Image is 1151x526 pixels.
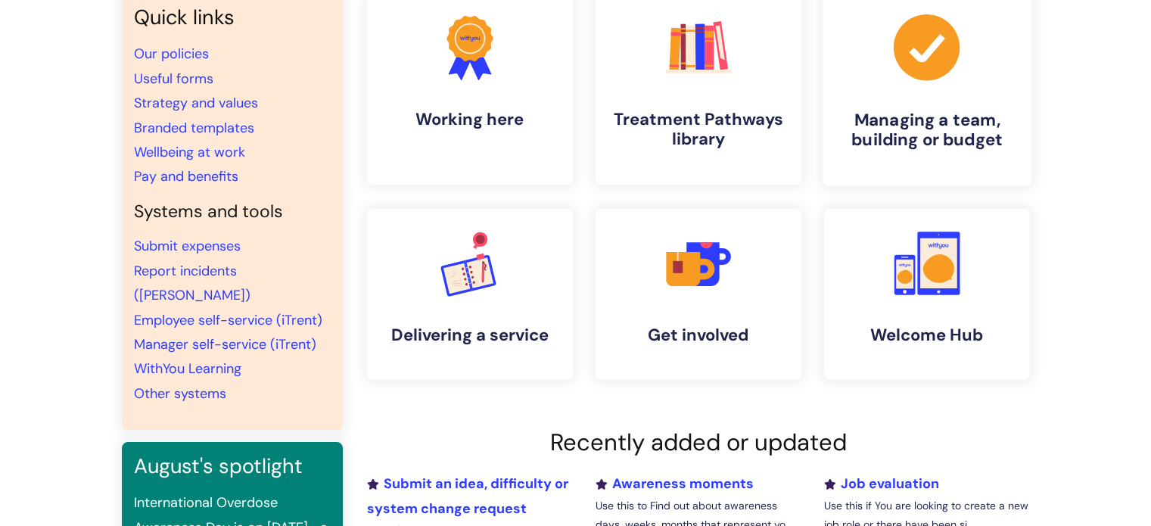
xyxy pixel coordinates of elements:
a: Job evaluation [823,475,938,493]
a: Submit an idea, difficulty or system change request [367,475,568,517]
a: Branded templates [134,119,254,137]
a: Other systems [134,384,226,403]
h4: Delivering a service [379,325,561,345]
a: WithYou Learning [134,359,241,378]
h4: Managing a team, building or budget [835,110,1019,151]
h4: Welcome Hub [836,325,1018,345]
h2: Recently added or updated [367,428,1030,456]
a: Get involved [596,209,801,380]
a: Report incidents ([PERSON_NAME]) [134,262,250,304]
a: Wellbeing at work [134,143,245,161]
a: Manager self-service (iTrent) [134,335,316,353]
a: Strategy and values [134,94,258,112]
a: Pay and benefits [134,167,238,185]
a: Useful forms [134,70,213,88]
h4: Treatment Pathways library [608,110,789,150]
h4: Systems and tools [134,201,331,223]
a: Our policies [134,45,209,63]
a: Awareness moments [595,475,753,493]
a: Employee self-service (iTrent) [134,311,322,329]
a: Submit expenses [134,237,241,255]
h3: Quick links [134,5,331,30]
a: Welcome Hub [824,209,1030,380]
a: Delivering a service [367,209,573,380]
h4: Get involved [608,325,789,345]
h3: August's spotlight [134,454,331,478]
h4: Working here [379,110,561,129]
